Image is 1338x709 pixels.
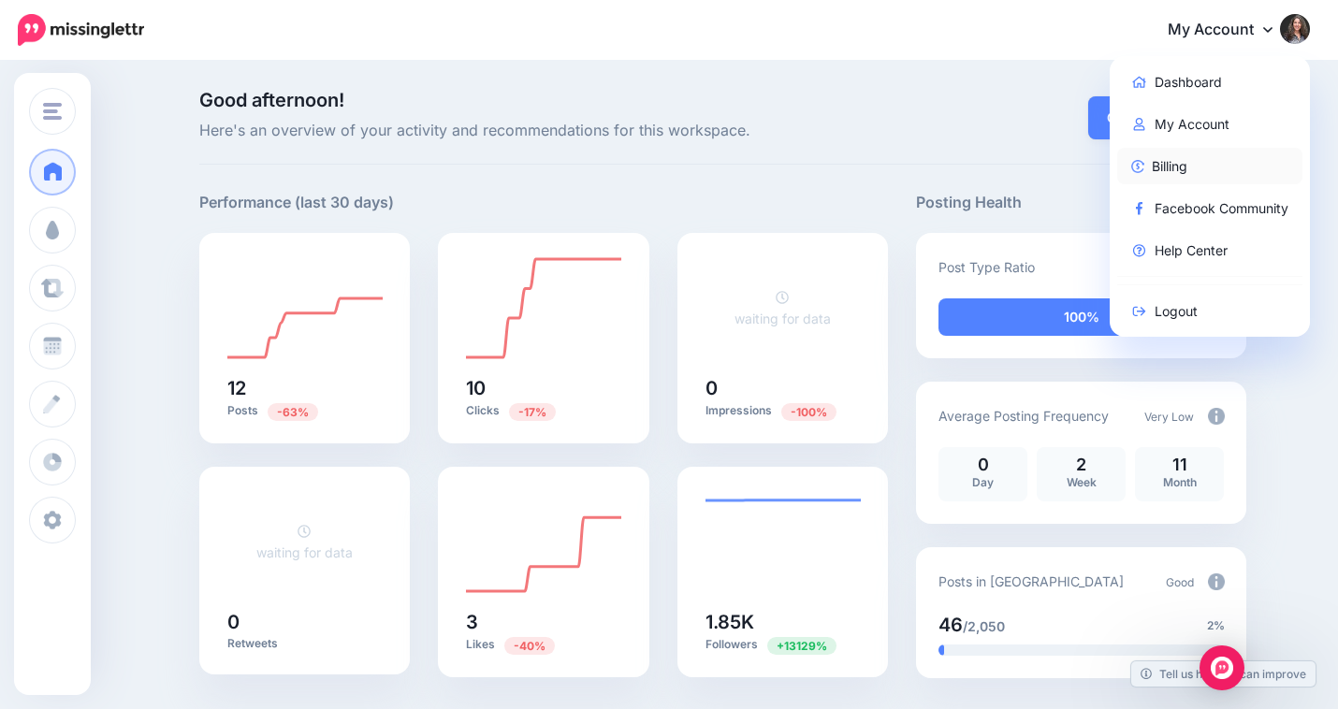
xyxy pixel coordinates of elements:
[767,637,836,655] span: Previous period: 14
[1117,64,1303,100] a: Dashboard
[781,403,836,421] span: Previous period: 79
[705,636,861,654] p: Followers
[1067,475,1097,489] span: Week
[199,119,889,143] span: Here's an overview of your activity and recommendations for this workspace.
[1163,475,1197,489] span: Month
[1117,106,1303,142] a: My Account
[972,475,994,489] span: Day
[1117,148,1303,184] a: Billing
[227,402,383,420] p: Posts
[18,14,144,46] img: Missinglettr
[1166,575,1194,589] span: Good
[1144,410,1194,424] span: Very Low
[504,637,555,655] span: Previous period: 5
[466,636,621,654] p: Likes
[938,614,963,636] span: 46
[256,523,353,560] a: waiting for data
[199,191,394,214] h5: Performance (last 30 days)
[199,89,344,111] span: Good afternoon!
[227,613,383,631] h5: 0
[1208,408,1225,425] img: info-circle-grey.png
[963,618,1005,634] span: /2,050
[509,403,556,421] span: Previous period: 12
[1117,232,1303,268] a: Help Center
[1131,661,1316,687] a: Tell us how we can improve
[705,402,861,420] p: Impressions
[268,403,318,421] span: Previous period: 32
[1207,616,1225,635] span: 2%
[466,613,621,631] h5: 3
[734,289,831,326] a: waiting for data
[1117,190,1303,226] a: Facebook Community
[43,103,62,120] img: menu.png
[1208,573,1225,590] img: info-circle-grey.png
[938,644,944,656] div: 2% of your posts in the last 30 days have been from Drip Campaigns
[948,456,1018,473] p: 0
[1144,456,1214,473] p: 11
[1200,645,1244,690] div: Open Intercom Messenger
[1131,160,1144,173] img: revenue-blue.png
[227,636,383,651] p: Retweets
[1046,456,1116,473] p: 2
[1110,56,1311,337] div: My Account
[1088,96,1200,139] a: Create Post
[938,298,1224,336] div: 100% of your posts in the last 30 days have been from Drip Campaigns
[227,379,383,398] h5: 12
[938,405,1109,427] p: Average Posting Frequency
[1149,7,1310,53] a: My Account
[938,256,1035,278] p: Post Type Ratio
[705,613,861,631] h5: 1.85K
[466,379,621,398] h5: 10
[916,191,1246,214] h5: Posting Health
[705,379,861,398] h5: 0
[466,402,621,420] p: Clicks
[938,571,1124,592] p: Posts in [GEOGRAPHIC_DATA]
[1117,293,1303,329] a: Logout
